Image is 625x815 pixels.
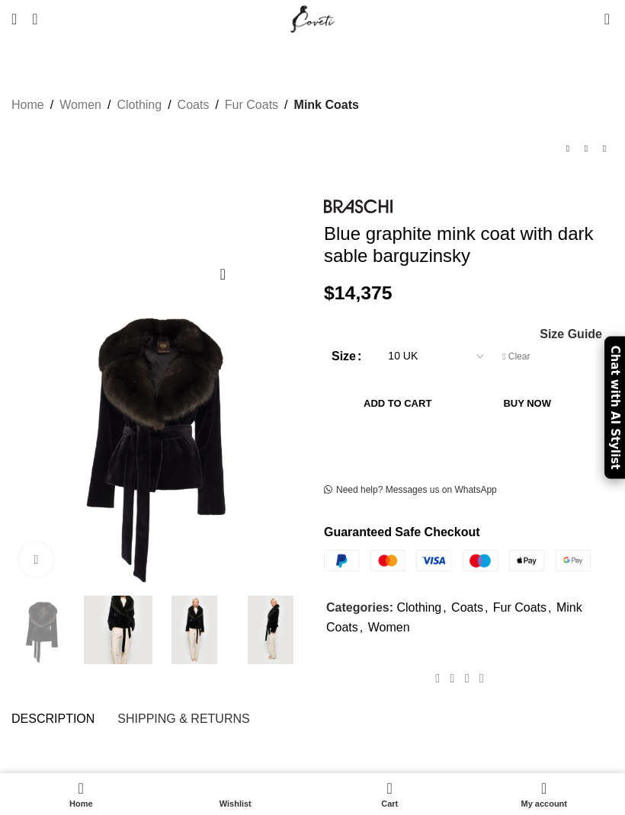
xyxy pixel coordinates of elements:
[324,223,614,267] h1: Blue graphite mink coat with dark sable barguzinsky
[368,621,410,634] a: Women
[59,95,101,115] a: Women
[467,777,622,811] a: My account
[443,598,446,618] span: ,
[84,596,152,664] img: Blue Mink fur Coats
[324,200,393,214] img: BRASCHI
[324,484,497,497] a: Need help? Messages us on WhatsApp
[159,777,313,811] a: Wishlist
[396,601,441,614] a: Clothing
[24,4,45,34] a: Search
[471,388,583,420] button: Buy now
[360,618,363,638] span: ,
[11,799,151,809] span: Home
[326,601,393,614] span: Categories:
[474,667,489,689] a: WhatsApp social link
[341,432,580,433] iframe: Secure payment input frame
[326,601,582,634] a: Mink Coats
[324,550,591,571] img: guaranteed-safe-checkout-bordered.j
[502,350,530,363] a: Clear options
[475,799,614,809] span: My account
[312,777,467,811] div: My cart
[485,598,488,618] span: ,
[236,596,305,664] img: Blue graphite mink coat with dark sable barguzinsky - Image 4
[117,95,162,115] a: Clothing
[320,799,460,809] span: Cart
[166,799,306,809] span: Wishlist
[451,601,483,614] a: Coats
[493,601,546,614] a: Fur Coats
[548,598,551,618] span: ,
[332,388,463,420] button: Add to cart
[539,328,602,340] a: Size Guide
[11,95,359,115] nav: Breadcrumb
[324,283,393,303] bdi: 14,375
[582,4,597,34] div: My Wishlist
[559,139,577,158] a: Previous product
[324,283,335,303] span: $
[4,777,159,811] a: Home
[332,347,361,366] label: Size
[8,596,76,664] img: Coveti
[460,667,474,689] a: Pinterest social link
[605,8,617,19] span: 0
[388,777,399,788] span: 0
[178,95,210,115] a: Coats
[11,713,95,725] span: Description
[312,777,467,811] a: 0 Cart
[294,95,359,115] a: Mink Coats
[159,777,313,811] div: My wishlist
[287,11,338,24] a: Site logo
[4,4,24,34] a: Open mobile menu
[595,139,614,158] a: Next product
[597,4,617,34] a: 0
[445,667,460,689] a: X social link
[225,95,278,115] a: Fur Coats
[431,667,445,689] a: Facebook social link
[160,596,229,664] img: mink fur
[117,713,249,725] span: Shipping & Returns
[324,526,480,539] strong: Guaranteed Safe Checkout
[11,95,44,115] a: Home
